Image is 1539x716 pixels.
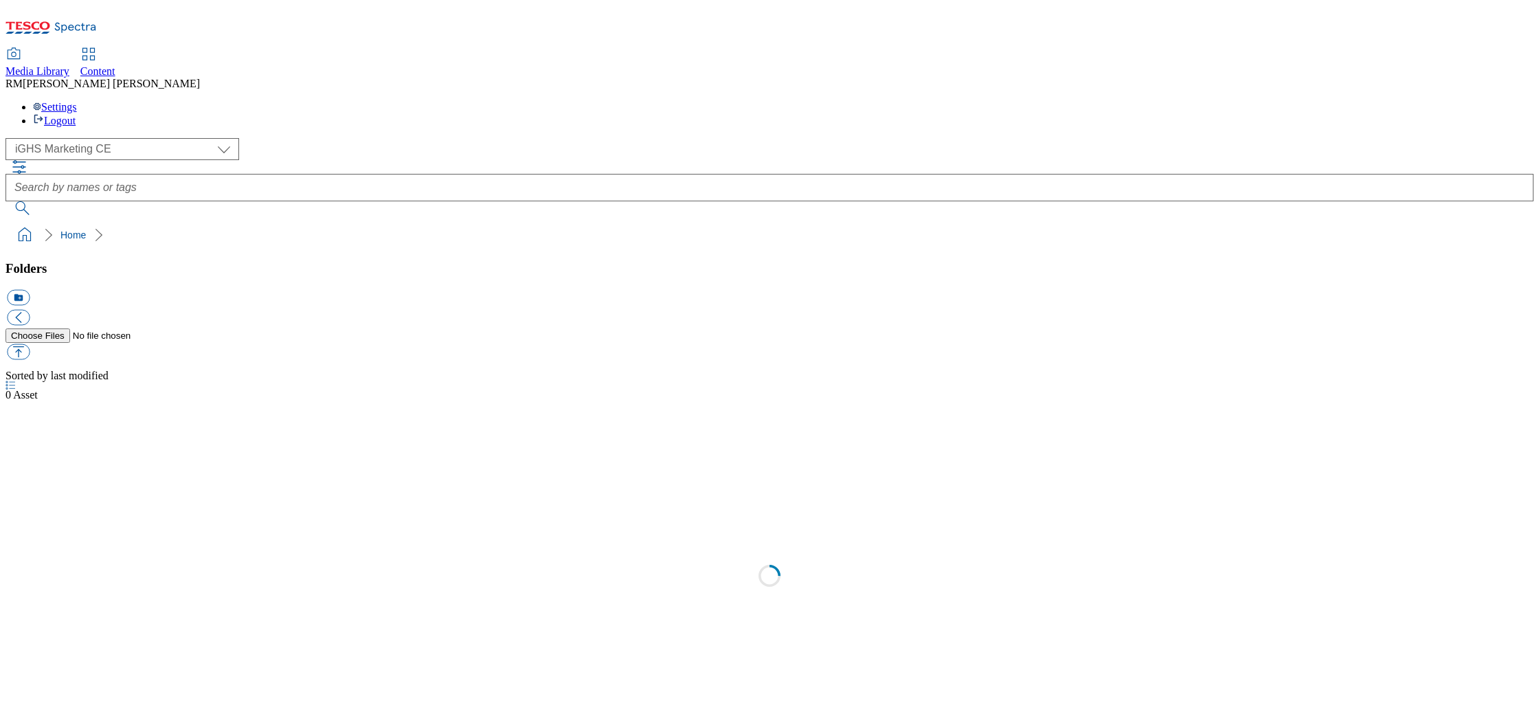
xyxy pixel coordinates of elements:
span: Asset [5,389,38,401]
a: Media Library [5,49,69,78]
span: [PERSON_NAME] [PERSON_NAME] [23,78,200,89]
span: Sorted by last modified [5,370,109,381]
span: Content [80,65,115,77]
a: home [14,224,36,246]
a: Content [80,49,115,78]
span: RM [5,78,23,89]
a: Home [60,230,86,240]
input: Search by names or tags [5,174,1534,201]
span: 0 [5,389,13,401]
nav: breadcrumb [5,222,1534,248]
span: Media Library [5,65,69,77]
a: Settings [33,101,77,113]
a: Logout [33,115,76,126]
h3: Folders [5,261,1534,276]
